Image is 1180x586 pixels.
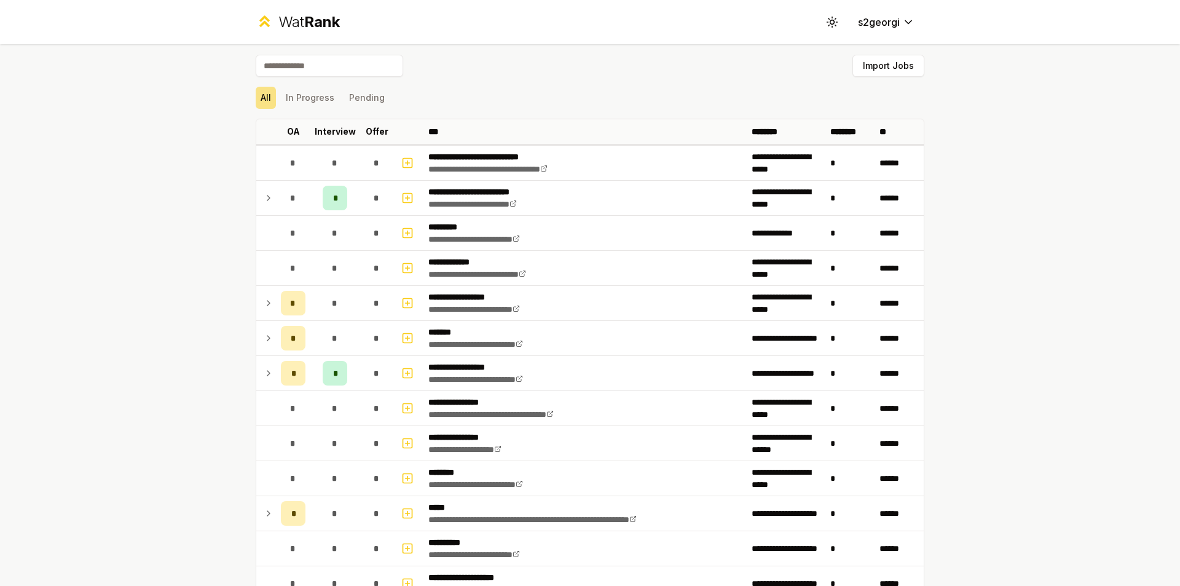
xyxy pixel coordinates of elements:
p: Offer [366,125,388,138]
button: Import Jobs [852,55,924,77]
button: Pending [344,87,390,109]
div: Wat [278,12,340,32]
span: Rank [304,13,340,31]
span: s2georgi [858,15,900,30]
p: Interview [315,125,356,138]
button: All [256,87,276,109]
a: WatRank [256,12,340,32]
p: OA [287,125,300,138]
button: In Progress [281,87,339,109]
button: s2georgi [848,11,924,33]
